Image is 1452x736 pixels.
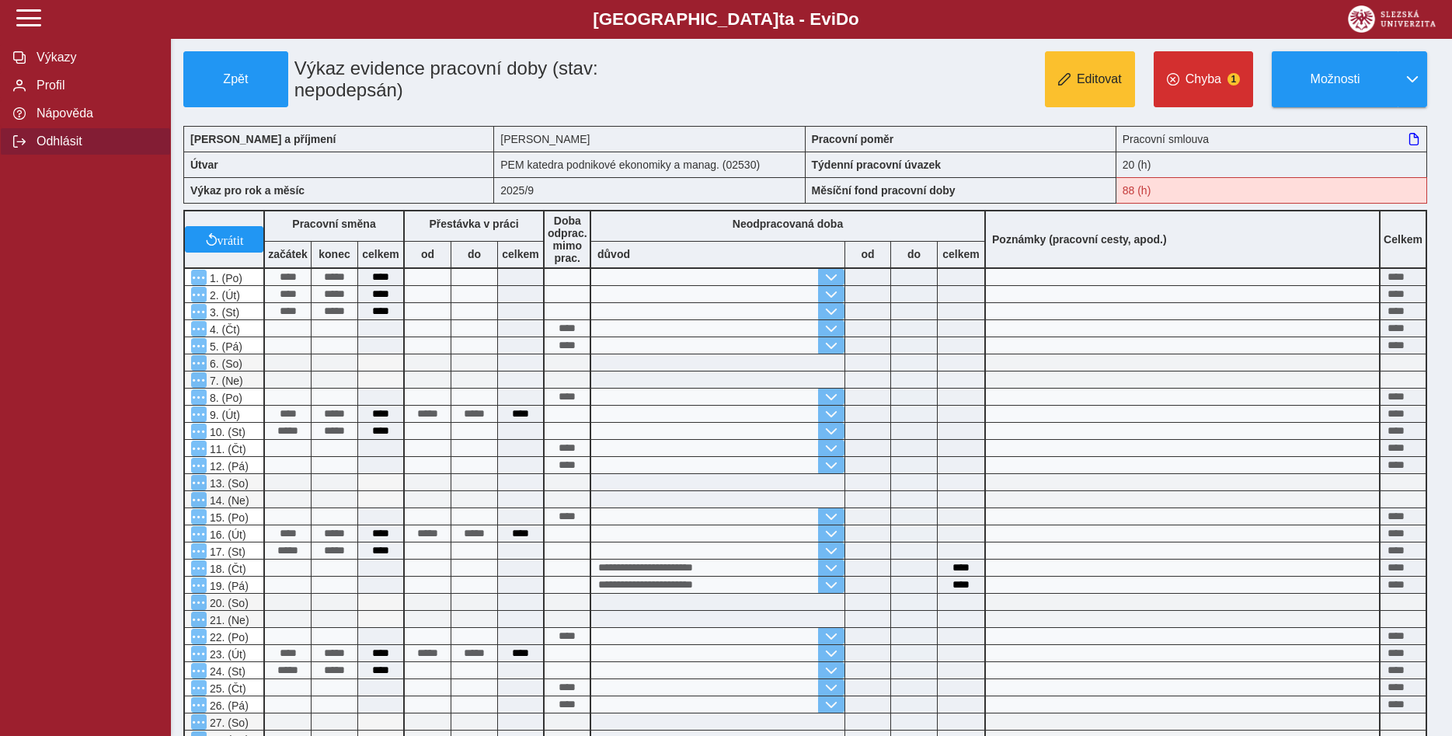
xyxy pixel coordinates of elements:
[207,699,249,712] span: 26. (Pá)
[1154,51,1253,107] button: Chyba1
[207,358,242,370] span: 6. (So)
[207,340,242,353] span: 5. (Pá)
[191,663,207,678] button: Menu
[778,9,784,29] span: t
[1045,51,1135,107] button: Editovat
[845,248,890,260] b: od
[191,389,207,405] button: Menu
[1116,177,1427,204] div: Fond pracovní doby (88 h) a součet hodin (88:30 h) se neshodují!
[207,597,249,609] span: 20. (So)
[191,287,207,302] button: Menu
[191,526,207,542] button: Menu
[812,133,894,145] b: Pracovní poměr
[207,682,246,695] span: 25. (Čt)
[891,248,937,260] b: do
[207,426,245,438] span: 10. (St)
[190,72,281,86] span: Zpět
[32,78,158,92] span: Profil
[32,51,158,65] span: Výkazy
[32,134,158,148] span: Odhlásit
[1384,233,1422,246] b: Celkem
[191,697,207,713] button: Menu
[405,248,451,260] b: od
[1227,73,1240,85] span: 1
[548,215,587,264] b: Doba odprac. mimo prac.
[1116,152,1427,177] div: 20 (h)
[207,563,246,575] span: 18. (Čt)
[312,248,357,260] b: konec
[938,248,984,260] b: celkem
[191,338,207,354] button: Menu
[191,441,207,456] button: Menu
[288,51,707,107] h1: Výkaz evidence pracovní doby (stav: nepodepsán)
[191,321,207,337] button: Menu
[191,304,207,319] button: Menu
[1077,72,1122,86] span: Editovat
[1116,126,1427,152] div: Pracovní smlouva
[191,595,207,610] button: Menu
[207,665,245,678] span: 24. (St)
[183,51,288,107] button: Zpět
[32,106,158,120] span: Nápověda
[207,409,240,421] span: 9. (Út)
[292,218,375,230] b: Pracovní směna
[191,355,207,371] button: Menu
[191,646,207,661] button: Menu
[1186,72,1221,86] span: Chyba
[207,306,239,319] span: 3. (St)
[207,494,249,507] span: 14. (Ne)
[191,475,207,490] button: Menu
[207,614,249,626] span: 21. (Ne)
[191,270,207,285] button: Menu
[190,133,336,145] b: [PERSON_NAME] a příjmení
[1272,51,1398,107] button: Možnosti
[1348,5,1436,33] img: logo_web_su.png
[207,272,242,284] span: 1. (Po)
[191,680,207,696] button: Menu
[207,375,243,387] span: 7. (Ne)
[191,458,207,473] button: Menu
[812,159,942,171] b: Týdenní pracovní úvazek
[191,612,207,627] button: Menu
[207,528,246,541] span: 16. (Út)
[207,648,246,661] span: 23. (Út)
[733,218,843,230] b: Neodpracovaná doba
[986,233,1173,246] b: Poznámky (pracovní cesty, apod.)
[207,717,249,729] span: 27. (So)
[191,372,207,388] button: Menu
[191,543,207,559] button: Menu
[836,9,848,29] span: D
[207,631,249,644] span: 22. (Po)
[494,177,805,204] div: 2025/9
[47,9,1405,30] b: [GEOGRAPHIC_DATA] a - Evi
[848,9,859,29] span: o
[207,511,249,524] span: 15. (Po)
[1285,72,1385,86] span: Možnosti
[191,509,207,525] button: Menu
[191,492,207,508] button: Menu
[207,323,240,336] span: 4. (Čt)
[812,184,956,197] b: Měsíční fond pracovní doby
[191,577,207,593] button: Menu
[358,248,403,260] b: celkem
[191,629,207,644] button: Menu
[207,392,242,404] span: 8. (Po)
[429,218,518,230] b: Přestávka v práci
[451,248,497,260] b: do
[191,406,207,422] button: Menu
[191,424,207,439] button: Menu
[265,248,311,260] b: začátek
[597,248,630,260] b: důvod
[207,477,249,490] span: 13. (So)
[207,580,249,592] span: 19. (Pá)
[207,546,245,558] span: 17. (St)
[218,233,244,246] span: vrátit
[207,289,240,302] span: 2. (Út)
[190,184,305,197] b: Výkaz pro rok a měsíc
[185,226,263,253] button: vrátit
[191,560,207,576] button: Menu
[494,126,805,152] div: [PERSON_NAME]
[191,714,207,730] button: Menu
[498,248,543,260] b: celkem
[494,152,805,177] div: PEM katedra podnikové ekonomiky a manag. (02530)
